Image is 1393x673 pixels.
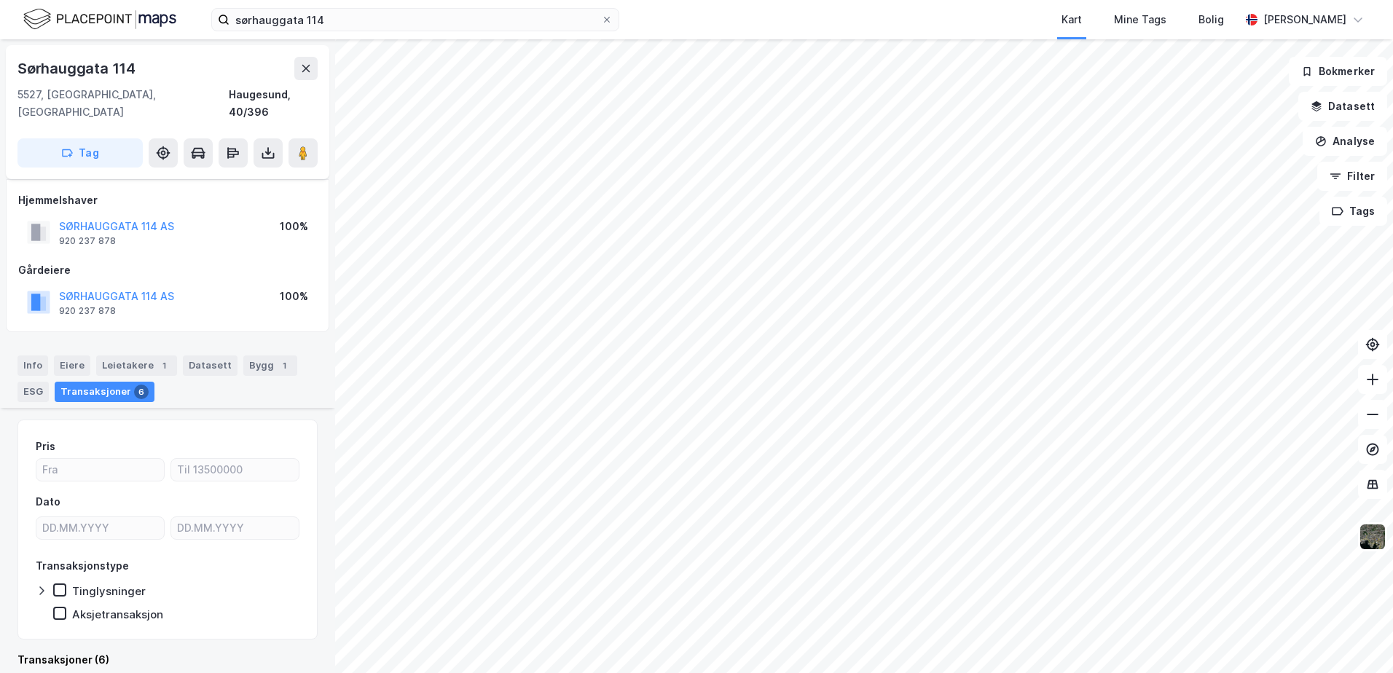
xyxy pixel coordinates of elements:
[134,385,149,399] div: 6
[1317,162,1387,191] button: Filter
[17,138,143,168] button: Tag
[280,218,308,235] div: 100%
[1198,11,1224,28] div: Bolig
[72,584,146,598] div: Tinglysninger
[59,305,116,317] div: 920 237 878
[23,7,176,32] img: logo.f888ab2527a4732fd821a326f86c7f29.svg
[18,261,317,279] div: Gårdeiere
[72,607,163,621] div: Aksjetransaksjon
[36,557,129,575] div: Transaksjonstype
[17,86,229,121] div: 5527, [GEOGRAPHIC_DATA], [GEOGRAPHIC_DATA]
[1114,11,1166,28] div: Mine Tags
[17,382,49,402] div: ESG
[17,651,318,669] div: Transaksjoner (6)
[171,459,299,481] input: Til 13500000
[277,358,291,373] div: 1
[243,355,297,376] div: Bygg
[36,493,60,511] div: Dato
[1359,523,1386,551] img: 9k=
[1298,92,1387,121] button: Datasett
[183,355,238,376] div: Datasett
[17,355,48,376] div: Info
[54,355,90,376] div: Eiere
[1319,197,1387,226] button: Tags
[59,235,116,247] div: 920 237 878
[17,57,138,80] div: Sørhauggata 114
[1263,11,1346,28] div: [PERSON_NAME]
[171,517,299,539] input: DD.MM.YYYY
[280,288,308,305] div: 100%
[157,358,171,373] div: 1
[229,86,318,121] div: Haugesund, 40/396
[1320,603,1393,673] div: Kontrollprogram for chat
[36,517,164,539] input: DD.MM.YYYY
[55,382,154,402] div: Transaksjoner
[1320,603,1393,673] iframe: Chat Widget
[36,438,55,455] div: Pris
[229,9,601,31] input: Søk på adresse, matrikkel, gårdeiere, leietakere eller personer
[36,459,164,481] input: Fra
[1289,57,1387,86] button: Bokmerker
[96,355,177,376] div: Leietakere
[18,192,317,209] div: Hjemmelshaver
[1303,127,1387,156] button: Analyse
[1062,11,1082,28] div: Kart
